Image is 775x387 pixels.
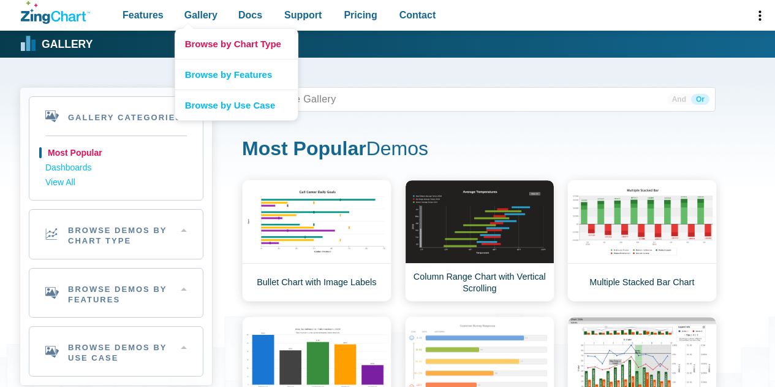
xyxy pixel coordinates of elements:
[691,94,709,105] span: Or
[242,180,391,302] a: Bullet Chart with Image Labels
[29,269,203,318] h2: Browse Demos By Features
[284,7,322,23] span: Support
[29,210,203,259] h2: Browse Demos By Chart Type
[667,94,691,105] span: And
[242,137,366,159] strong: Most Popular
[175,59,298,90] a: Browse by Features
[242,136,716,164] h1: Demos
[184,7,217,23] span: Gallery
[45,146,187,161] a: Most Popular
[29,327,203,376] h2: Browse Demos By Use Case
[344,7,377,23] span: Pricing
[123,7,164,23] span: Features
[175,90,298,120] a: Browse by Use Case
[399,7,436,23] span: Contact
[567,180,717,302] a: Multiple Stacked Bar Chart
[405,180,554,302] a: Column Range Chart with Vertical Scrolling
[175,29,298,59] a: Browse by Chart Type
[45,175,187,190] a: View All
[21,35,93,53] a: Gallery
[21,1,90,24] a: ZingChart Logo. Click to return to the homepage
[42,39,93,50] strong: Gallery
[45,161,187,175] a: Dashboards
[238,7,262,23] span: Docs
[29,97,203,136] h2: Gallery Categories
